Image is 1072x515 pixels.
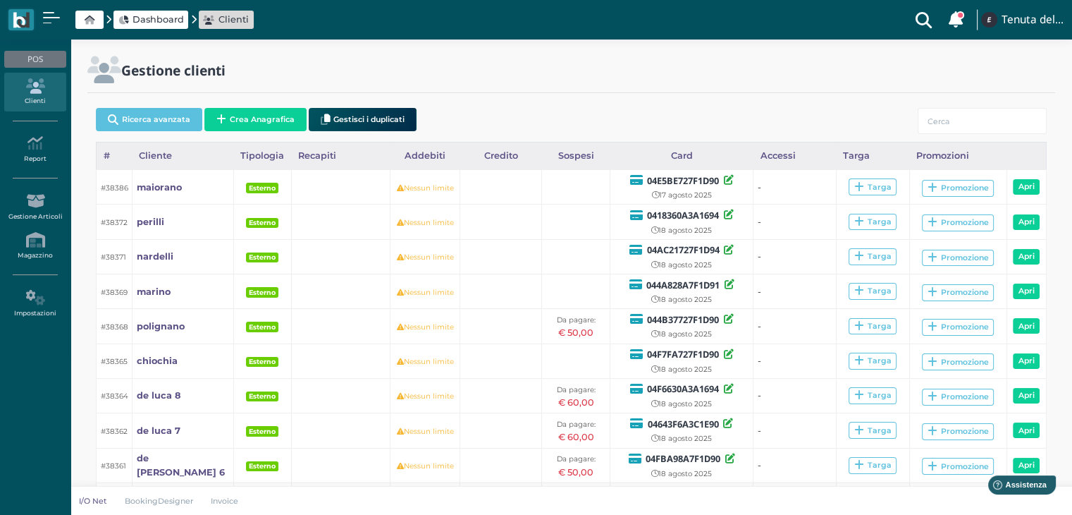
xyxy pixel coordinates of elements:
a: de luca 8 [137,389,180,402]
b: polignano [137,321,185,332]
a: ... Tenuta del Barco [979,3,1064,37]
small: 17 agosto 2025 [652,190,712,200]
div: Cliente [133,143,234,169]
div: Promozione [928,392,989,402]
small: Da pagare: [557,315,596,325]
b: Esterno [249,392,276,400]
b: 04643F6A3C1E90 [648,418,719,430]
button: Ricerca avanzata [96,108,202,131]
a: Magazzino [4,226,66,265]
small: Nessun limite [396,218,453,227]
div: Credito [460,143,542,169]
div: POS [4,51,66,68]
small: Da pagare: [557,385,596,394]
div: Promozione [928,183,989,193]
b: 044A828A7F1D91 [646,279,720,291]
a: Clienti [4,73,66,111]
b: 04FBA98A7F1D90 [646,452,720,465]
b: chiochia [137,356,178,366]
div: Targa [854,356,891,366]
div: Promozione [928,253,989,263]
small: Nessun limite [396,322,453,332]
b: Esterno [249,253,276,261]
a: Apri [1013,179,1040,195]
b: de [PERSON_NAME] 6 [137,453,225,477]
div: Promozione [928,426,989,437]
div: € 60,00 [546,430,605,444]
div: Sospesi [542,143,610,169]
b: Esterno [249,323,276,331]
a: Gestione Articoli [4,188,66,226]
small: Nessun limite [396,392,453,401]
div: Promozioni [909,143,1006,169]
a: Dashboard [118,13,184,26]
b: Esterno [249,184,276,192]
a: nardelli [137,250,173,263]
div: Targa [854,251,891,262]
div: Addebiti [390,143,460,169]
div: Recapiti [291,143,390,169]
b: 0418360A3A1694 [647,209,719,222]
div: Card [610,143,753,169]
div: Promozione [928,357,989,368]
div: Promozione [928,461,989,472]
a: marino [137,285,171,298]
img: ... [981,12,997,28]
a: Apri [1013,458,1040,473]
a: Report [4,130,66,169]
a: Apri [1013,353,1040,369]
a: Apri [1013,284,1040,299]
b: de luca 8 [137,390,180,401]
b: 04F7FA727F1D90 [647,348,719,360]
td: - [753,344,836,378]
a: Apri [1013,214,1040,230]
small: 18 agosto 2025 [651,399,712,408]
td: - [753,205,836,239]
iframe: Help widget launcher [972,471,1060,503]
small: #38365 [101,357,128,366]
div: Targa [854,321,891,332]
h4: Tenuta del Barco [1002,14,1064,26]
b: Esterno [249,219,276,226]
div: Targa [854,460,891,471]
span: Dashboard [133,13,184,26]
small: #38362 [101,427,128,436]
small: 18 agosto 2025 [651,365,712,374]
small: 18 agosto 2025 [651,260,712,269]
div: € 50,00 [546,326,605,339]
a: Apri [1013,388,1040,404]
button: Crea Anagrafica [204,108,307,131]
small: Nessun limite [396,427,453,436]
a: Apri [1013,318,1040,334]
div: Targa [854,286,891,296]
a: Invoice [202,495,248,507]
small: #38371 [101,253,126,262]
b: Esterno [249,428,276,435]
small: Da pagare: [557,454,596,464]
small: #38361 [101,461,126,471]
small: Nessun limite [396,357,453,366]
small: 18 agosto 2025 [651,295,712,304]
b: Esterno [249,462,276,470]
div: € 60,00 [546,396,605,409]
input: Cerca [918,108,1047,134]
small: #38386 [101,183,128,193]
b: 04F6630A3A1694 [647,382,719,395]
small: 18 agosto 2025 [651,469,712,478]
button: Gestisci i duplicati [309,108,417,131]
b: Esterno [249,358,276,365]
div: Targa [854,425,891,436]
b: 04AC21727F1D94 [647,243,720,256]
b: perilli [137,217,164,227]
td: - [753,274,836,309]
small: #38368 [101,322,128,332]
div: Tipologia [233,143,291,169]
div: Targa [836,143,909,169]
img: logo [13,12,29,28]
small: Da pagare: [557,420,596,429]
b: marino [137,286,171,297]
small: Nessun limite [396,461,453,471]
td: - [753,309,836,344]
b: 04E5BE727F1D90 [647,174,719,187]
a: Clienti [203,13,249,26]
